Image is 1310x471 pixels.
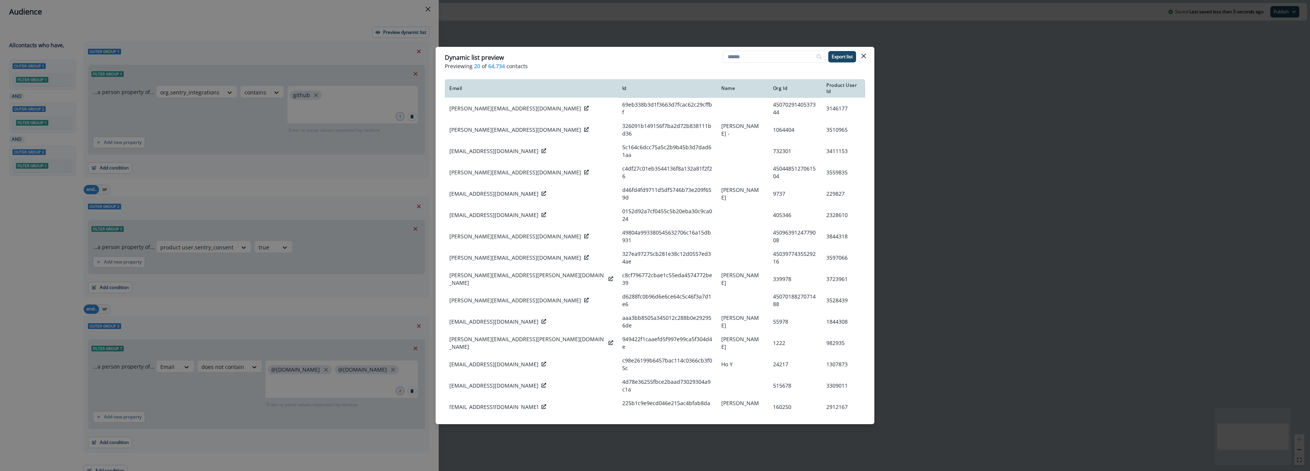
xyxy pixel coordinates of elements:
td: [PERSON_NAME] [717,268,768,290]
p: [EMAIL_ADDRESS][DOMAIN_NAME] [449,382,538,390]
td: 3844318 [822,226,865,247]
td: d6288fc0b96d6e6ce64c5c46f3a7d1e6 [618,290,717,311]
div: Name [721,85,764,91]
p: [PERSON_NAME][EMAIL_ADDRESS][DOMAIN_NAME] [449,105,581,112]
td: 49804a993380545632706c16a15db931 [618,226,717,247]
td: 982935 [822,332,865,354]
td: 4509639124779008 [768,226,822,247]
td: 515678 [768,375,822,396]
td: 327ea97275cb281e38c12d0557ed34ae [618,247,717,268]
p: Previewing of contacts [445,62,865,70]
p: [EMAIL_ADDRESS][DOMAIN_NAME] [449,190,538,198]
span: 20 [474,62,480,70]
td: 4503977435529216 [768,247,822,268]
td: 229827 [822,183,865,204]
td: 405346 [768,204,822,226]
td: 326091b149156f7ba2d72b838111bd36 [618,119,717,141]
td: 24217 [768,354,822,375]
td: 2912167 [822,396,865,418]
td: 3528439 [822,290,865,311]
p: [PERSON_NAME][EMAIL_ADDRESS][DOMAIN_NAME] [449,126,581,134]
td: 4504485127061504 [768,162,822,183]
p: [PERSON_NAME][EMAIL_ADDRESS][DOMAIN_NAME] [449,169,581,176]
td: [PERSON_NAME] [717,311,768,332]
td: 732301 [768,141,822,162]
td: [PERSON_NAME] [717,332,768,354]
td: 69eb338b3d1f3663d7fcac62c29cffbf [618,98,717,119]
td: 1222 [768,332,822,354]
td: [PERSON_NAME] [717,183,768,204]
td: 160250 [768,396,822,418]
td: 1064404 [768,119,822,141]
p: [EMAIL_ADDRESS][DOMAIN_NAME] [449,318,538,326]
p: [EMAIL_ADDRESS][DOMAIN_NAME] [449,147,538,155]
td: 4507018827071488 [768,290,822,311]
td: 0152d92a7cf0455c5b20eba30c9ca024 [618,204,717,226]
td: c8cf796772cbae1c55eda4574772be39 [618,268,717,290]
button: Export list [828,51,856,62]
td: 225b1c9e9ecd046e215ac4bfab8dac81 [618,396,717,418]
p: [PERSON_NAME][EMAIL_ADDRESS][PERSON_NAME][DOMAIN_NAME] [449,271,605,287]
p: [PERSON_NAME][EMAIL_ADDRESS][DOMAIN_NAME] [449,254,581,262]
td: 3309011 [822,375,865,396]
td: 3411153 [822,141,865,162]
p: [EMAIL_ADDRESS][DOMAIN_NAME] [449,211,538,219]
td: 5c164c6dcc75a5c2b9b45b3d7dad61aa [618,141,717,162]
td: 1844308 [822,311,865,332]
div: Product User Id [826,82,861,94]
td: [PERSON_NAME] - [717,119,768,141]
td: c98e26199b6457bac114c0366cb3f05c [618,354,717,375]
td: 949422f1caaefd5f997e99ca5f304d4e [618,332,717,354]
td: 55978 [768,311,822,332]
p: [EMAIL_ADDRESS][DOMAIN_NAME] [449,361,538,368]
td: 339978 [768,268,822,290]
td: 4d78e36255fbce2baad73029304a9c1a [618,375,717,396]
p: [PERSON_NAME][EMAIL_ADDRESS][DOMAIN_NAME] [449,233,581,240]
td: 3723961 [822,268,865,290]
div: Id [622,85,712,91]
td: 2328610 [822,204,865,226]
td: Ho Y [717,354,768,375]
td: 3597066 [822,247,865,268]
td: 3146177 [822,98,865,119]
div: Org Id [773,85,818,91]
td: aaa3bb8505a345012c288b0e292956de [618,311,717,332]
td: 1307873 [822,354,865,375]
button: Close [858,50,870,62]
p: [PERSON_NAME][EMAIL_ADDRESS][DOMAIN_NAME] [449,297,581,304]
p: [EMAIL_ADDRESS][DOMAIN_NAME] [449,403,538,411]
p: Export list [832,54,853,59]
div: Email [449,85,613,91]
p: [PERSON_NAME][EMAIL_ADDRESS][PERSON_NAME][DOMAIN_NAME] [449,335,605,351]
td: 3559835 [822,162,865,183]
td: c4df27c01eb3544136f8a132a81f2f26 [618,162,717,183]
td: 4507029140537344 [768,98,822,119]
span: 64,734 [488,62,505,70]
p: Dynamic list preview [445,53,504,62]
td: [PERSON_NAME] [717,396,768,418]
td: 3510965 [822,119,865,141]
td: d46fd4fd9711d5df5746b73e209f659d [618,183,717,204]
td: 9737 [768,183,822,204]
